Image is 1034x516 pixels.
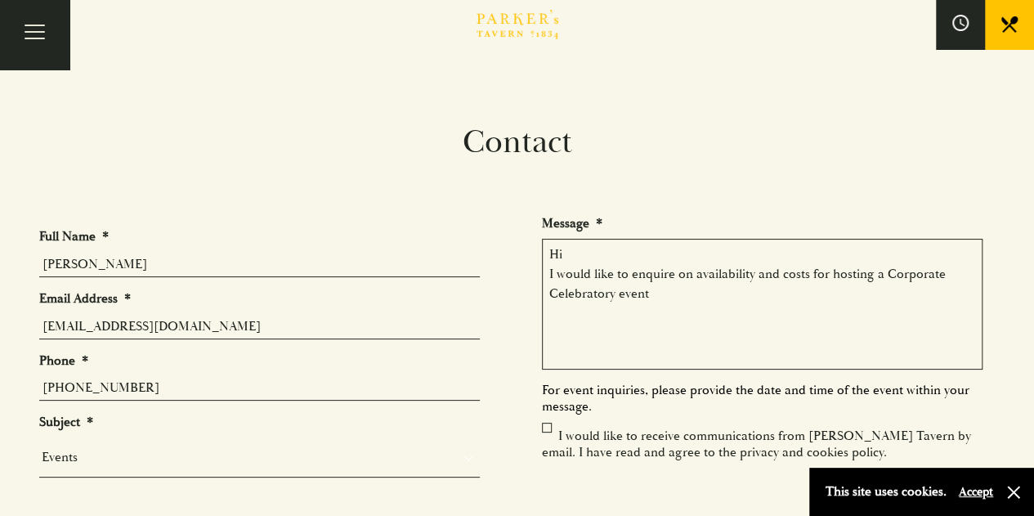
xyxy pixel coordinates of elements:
p: This site uses cookies. [826,480,947,504]
label: Email Address [39,290,131,307]
li: For event inquiries, please provide the date and time of the event within your message. [542,382,996,415]
label: I would like to receive communications from [PERSON_NAME] Tavern by email. I have read and agree ... [542,428,971,460]
button: Accept [959,484,993,500]
label: Full Name [39,228,109,245]
h1: Contact [27,123,1008,162]
button: Close and accept [1005,484,1022,500]
label: Subject [39,414,93,431]
label: Message [542,215,602,232]
label: Phone [39,352,88,370]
